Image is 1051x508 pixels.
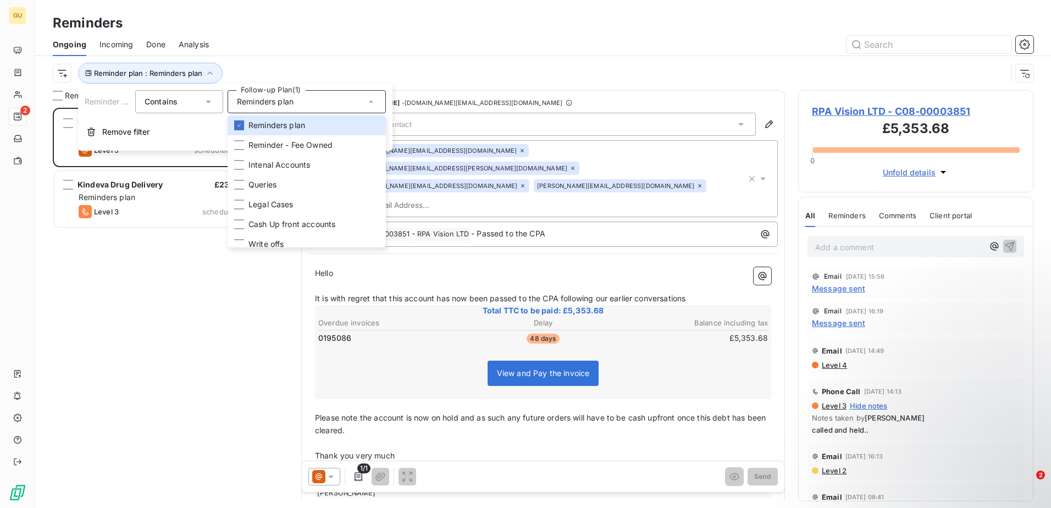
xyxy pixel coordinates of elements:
[930,211,972,220] span: Client portal
[359,147,517,154] span: [PERSON_NAME][EMAIL_ADDRESS][DOMAIN_NAME]
[812,317,865,329] span: Message sent
[810,156,815,165] span: 0
[318,317,467,329] th: Overdue invoices
[824,273,842,280] span: Email
[812,413,1020,422] span: Notes taken by
[78,118,135,128] span: RPA Vision LTD
[828,211,865,220] span: Reminders
[20,106,30,115] span: 2
[356,197,483,213] input: CC Email Address...
[359,183,517,189] span: [DOMAIN_NAME][EMAIL_ADDRESS][DOMAIN_NAME]
[821,361,847,369] span: Level 4
[248,179,276,190] span: Queries
[864,388,902,395] span: [DATE] 14:13
[78,180,163,189] span: Kindeva Drug Delivery
[847,36,1011,53] input: Search
[846,308,884,314] span: [DATE] 16:19
[79,192,135,202] span: Reminders plan
[53,39,86,50] span: Ongoing
[9,484,26,501] img: Logo LeanPay
[619,317,768,329] th: Balance including tax
[317,305,770,316] span: Total TTC to be paid: £5,353.68
[416,228,471,241] span: RPA Vision LTD
[824,308,842,314] span: Email
[248,239,284,250] span: Write offs
[53,108,288,508] div: grid
[78,63,223,84] button: Reminder plan : Reminders plan
[412,229,415,238] span: -
[812,104,1020,119] span: RPA Vision LTD - C08-00003851
[846,273,885,280] span: [DATE] 15:56
[145,97,178,106] span: Contains
[812,283,865,294] span: Message sent
[94,207,119,216] span: Level 3
[402,100,562,106] span: - [DOMAIN_NAME][EMAIL_ADDRESS][DOMAIN_NAME]
[537,183,694,189] span: [PERSON_NAME][EMAIL_ADDRESS][DOMAIN_NAME]
[812,119,1020,141] h3: £5,353.68
[883,167,936,178] span: Unfold details
[812,426,1020,434] span: called and held..
[821,401,847,410] span: Level 3
[9,7,26,24] div: GU
[146,39,165,50] span: Done
[202,207,278,216] span: scheduled for [DATE]
[822,387,861,396] span: Phone Call
[845,494,884,500] span: [DATE] 08:41
[1036,471,1045,479] span: 2
[619,332,768,344] td: £5,353.68
[359,165,567,172] span: [PERSON_NAME][EMAIL_ADDRESS][PERSON_NAME][DOMAIN_NAME]
[879,166,952,179] button: Unfold details
[179,39,209,50] span: Analysis
[248,159,310,170] span: Intenal Accounts
[78,120,392,144] button: Remove filter
[94,69,202,78] span: Reminder plan : Reminders plan
[53,13,123,33] h3: Reminders
[248,120,305,131] span: Reminders plan
[822,346,842,355] span: Email
[248,219,335,230] span: Cash Up front accounts
[248,140,333,151] span: Reminder - Fee Owned
[357,463,370,473] span: 1/1
[471,229,545,238] span: - Passed to the CPA
[315,413,768,435] span: Please note the account is now on hold and as such any future orders will have to be cash upfront...
[1014,471,1040,497] iframe: Intercom live chat
[99,39,133,50] span: Incoming
[214,180,261,189] span: £23,925.98
[822,493,842,501] span: Email
[315,268,333,278] span: Hello
[65,90,103,101] span: Reminders
[879,211,916,220] span: Comments
[248,199,294,210] span: Legal Cases
[237,96,294,107] span: Reminders plan
[845,347,884,354] span: [DATE] 14:49
[805,211,815,220] span: All
[831,401,1051,478] iframe: Intercom notifications message
[468,317,618,329] th: Delay
[821,466,847,475] span: Level 2
[85,97,137,106] span: Reminder plan
[497,368,590,378] span: View and Pay the invoice
[315,294,685,303] span: It is with regret that this account has now been passed to the CPA following our earlier conversa...
[318,333,351,344] span: 0195086
[315,451,395,460] span: Thank you very much
[102,126,150,137] span: Remove filter
[822,452,842,461] span: Email
[748,468,778,485] button: Send
[527,334,559,344] span: 48 days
